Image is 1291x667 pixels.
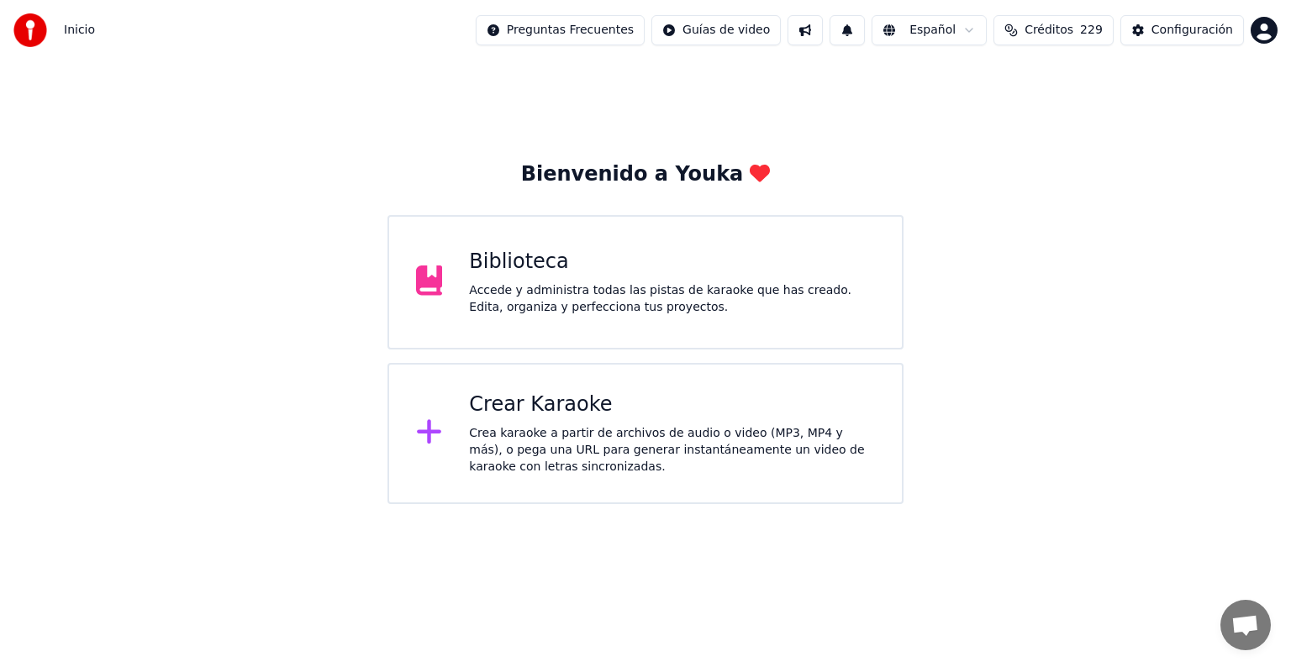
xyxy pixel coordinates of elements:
span: Inicio [64,22,95,39]
button: Configuración [1120,15,1244,45]
span: 229 [1080,22,1103,39]
div: Crear Karaoke [469,391,875,418]
button: Guías de video [651,15,781,45]
div: Accede y administra todas las pistas de karaoke que has creado. Edita, organiza y perfecciona tus... [469,282,875,316]
div: Biblioteca [469,249,875,276]
div: Configuración [1151,22,1233,39]
span: Créditos [1025,22,1073,39]
div: Crea karaoke a partir de archivos de audio o video (MP3, MP4 y más), o pega una URL para generar ... [469,425,875,475]
div: Bienvenido a Youka [521,161,771,188]
div: Chat abierto [1220,600,1271,650]
img: youka [13,13,47,47]
button: Créditos229 [993,15,1114,45]
nav: breadcrumb [64,22,95,39]
button: Preguntas Frecuentes [476,15,645,45]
